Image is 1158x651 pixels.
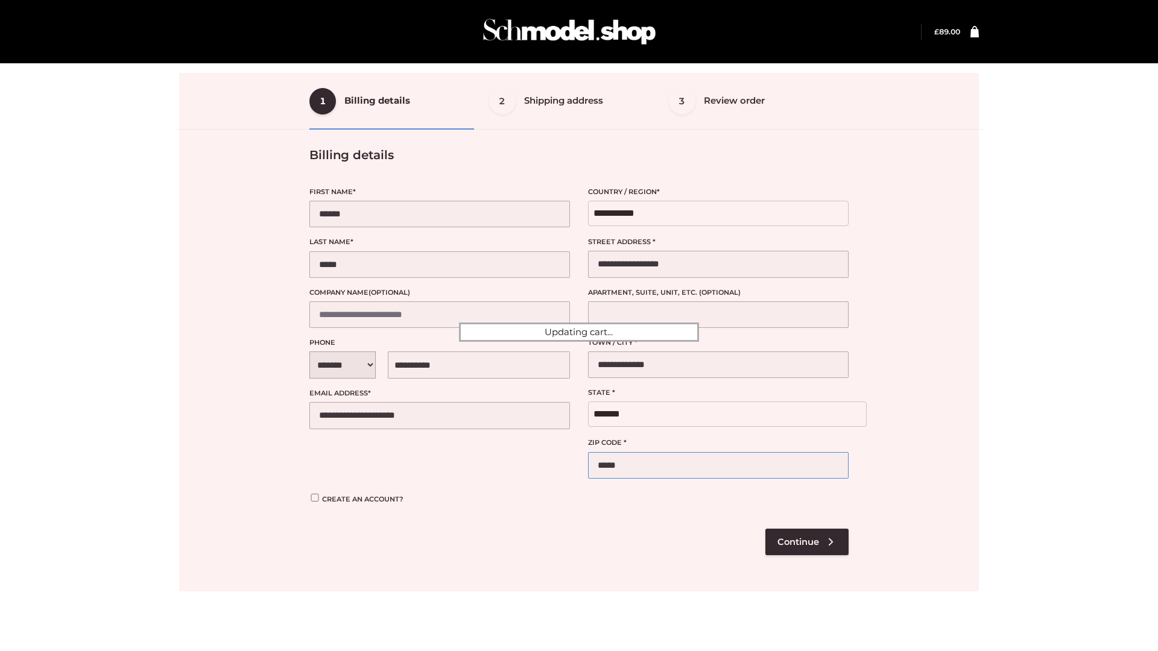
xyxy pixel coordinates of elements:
div: Updating cart... [459,322,699,342]
a: £89.00 [934,27,960,36]
span: £ [934,27,939,36]
img: Schmodel Admin 964 [479,8,660,55]
bdi: 89.00 [934,27,960,36]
